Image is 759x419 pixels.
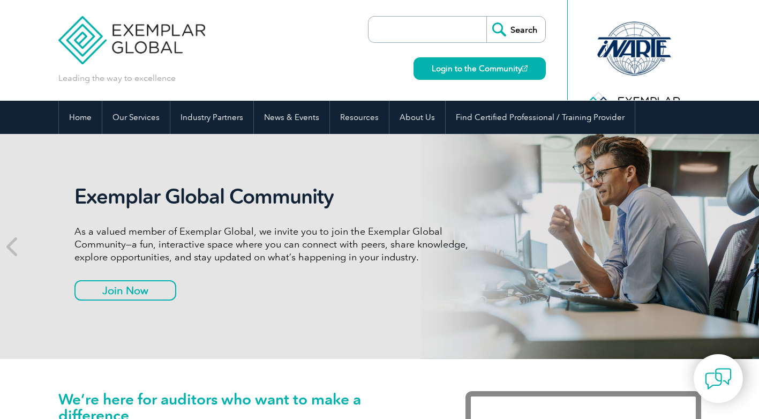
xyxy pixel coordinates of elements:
[330,101,389,134] a: Resources
[446,101,635,134] a: Find Certified Professional / Training Provider
[705,365,732,392] img: contact-chat.png
[389,101,445,134] a: About Us
[170,101,253,134] a: Industry Partners
[254,101,329,134] a: News & Events
[486,17,545,42] input: Search
[74,184,476,209] h2: Exemplar Global Community
[59,101,102,134] a: Home
[414,57,546,80] a: Login to the Community
[74,280,176,301] a: Join Now
[102,101,170,134] a: Our Services
[58,72,176,84] p: Leading the way to excellence
[74,225,476,264] p: As a valued member of Exemplar Global, we invite you to join the Exemplar Global Community—a fun,...
[522,65,528,71] img: open_square.png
